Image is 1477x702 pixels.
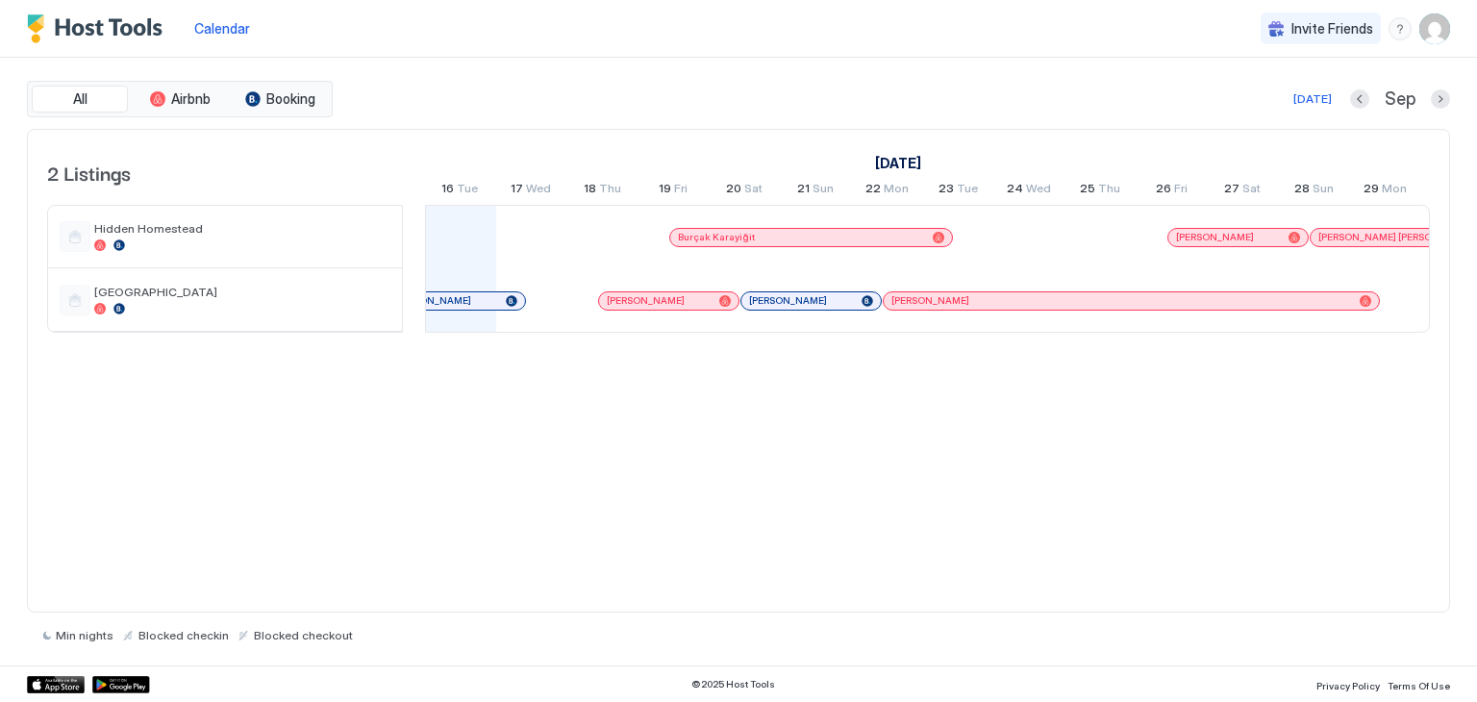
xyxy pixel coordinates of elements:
a: September 28, 2025 [1289,177,1339,205]
span: Mon [884,181,909,201]
div: User profile [1419,13,1450,44]
a: September 23, 2025 [934,177,983,205]
button: Airbnb [132,86,228,113]
a: Google Play Store [92,676,150,693]
span: 20 [726,181,741,201]
span: All [73,90,88,108]
span: 16 [441,181,454,201]
span: 19 [659,181,671,201]
button: Previous month [1350,89,1369,109]
span: Wed [526,181,551,201]
span: Airbnb [171,90,211,108]
span: Thu [1098,181,1120,201]
div: tab-group [27,81,333,117]
span: 2 Listings [47,158,131,187]
span: [PERSON_NAME] [PERSON_NAME] [1318,231,1476,243]
span: 23 [939,181,954,201]
span: Fri [674,181,688,201]
button: Booking [232,86,328,113]
a: September 19, 2025 [654,177,692,205]
span: Invite Friends [1291,20,1373,38]
span: [PERSON_NAME] [607,294,685,307]
span: [PERSON_NAME] [393,294,471,307]
span: Blocked checkin [138,628,229,642]
a: September 27, 2025 [1219,177,1265,205]
span: 24 [1007,181,1023,201]
span: 21 [797,181,810,201]
span: [PERSON_NAME] [891,294,969,307]
span: Burçak Karayiğit [678,231,755,243]
span: 29 [1364,181,1379,201]
a: September 20, 2025 [721,177,767,205]
span: [PERSON_NAME] [749,294,827,307]
span: 27 [1224,181,1239,201]
span: 17 [511,181,523,201]
span: [PERSON_NAME] [1176,231,1254,243]
a: App Store [27,676,85,693]
a: Host Tools Logo [27,14,171,43]
span: Sat [1242,181,1261,201]
span: Wed [1026,181,1051,201]
a: September 22, 2025 [861,177,914,205]
span: Tue [957,181,978,201]
a: September 17, 2025 [506,177,556,205]
span: Blocked checkout [254,628,353,642]
button: Next month [1431,89,1450,109]
span: Tue [457,181,478,201]
span: Min nights [56,628,113,642]
span: Thu [599,181,621,201]
span: Terms Of Use [1388,680,1450,691]
button: All [32,86,128,113]
a: September 16, 2025 [437,177,483,205]
div: [DATE] [1293,90,1332,108]
span: 22 [865,181,881,201]
span: © 2025 Host Tools [691,678,775,690]
span: Privacy Policy [1316,680,1380,691]
span: Mon [1382,181,1407,201]
span: Sep [1385,88,1415,111]
a: September 18, 2025 [579,177,626,205]
span: Sun [813,181,834,201]
span: 26 [1156,181,1171,201]
button: [DATE] [1290,88,1335,111]
a: September 25, 2025 [1075,177,1125,205]
a: September 24, 2025 [1002,177,1056,205]
span: Sat [744,181,763,201]
span: Sun [1313,181,1334,201]
span: 28 [1294,181,1310,201]
a: September 29, 2025 [1359,177,1412,205]
span: Hidden Homestead [94,221,390,236]
span: 25 [1080,181,1095,201]
div: menu [1389,17,1412,40]
a: September 26, 2025 [1151,177,1192,205]
a: Terms Of Use [1388,674,1450,694]
span: [GEOGRAPHIC_DATA] [94,285,390,299]
span: Calendar [194,20,250,37]
span: 18 [584,181,596,201]
a: September 1, 2025 [870,149,926,177]
span: Booking [266,90,315,108]
a: Privacy Policy [1316,674,1380,694]
a: Calendar [194,18,250,38]
span: Fri [1174,181,1188,201]
a: September 21, 2025 [792,177,839,205]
